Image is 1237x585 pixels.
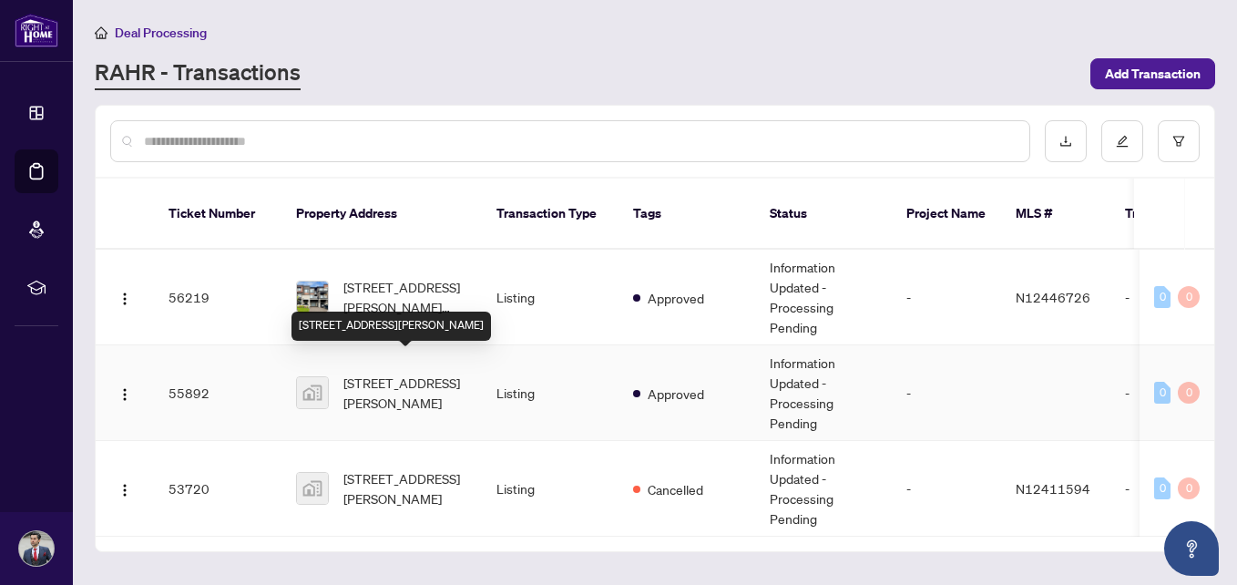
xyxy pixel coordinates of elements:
[892,441,1001,537] td: -
[95,26,107,39] span: home
[297,282,328,313] img: thumbnail-img
[297,377,328,408] img: thumbnail-img
[1116,135,1129,148] span: edit
[892,179,1001,250] th: Project Name
[1154,286,1171,308] div: 0
[110,282,139,312] button: Logo
[755,345,892,441] td: Information Updated - Processing Pending
[291,312,491,341] div: [STREET_ADDRESS][PERSON_NAME]
[1101,120,1143,162] button: edit
[648,479,703,499] span: Cancelled
[1059,135,1072,148] span: download
[343,468,467,508] span: [STREET_ADDRESS][PERSON_NAME]
[343,277,467,317] span: [STREET_ADDRESS][PERSON_NAME][PERSON_NAME]
[1001,179,1110,250] th: MLS #
[110,378,139,407] button: Logo
[1016,480,1090,497] span: N12411594
[154,250,281,345] td: 56219
[755,250,892,345] td: Information Updated - Processing Pending
[1045,120,1087,162] button: download
[281,179,482,250] th: Property Address
[118,483,132,498] img: Logo
[1178,286,1200,308] div: 0
[118,387,132,402] img: Logo
[482,345,618,441] td: Listing
[1178,382,1200,404] div: 0
[1154,382,1171,404] div: 0
[1158,120,1200,162] button: filter
[1105,59,1201,88] span: Add Transaction
[297,473,328,504] img: thumbnail-img
[95,57,301,90] a: RAHR - Transactions
[154,179,281,250] th: Ticket Number
[1016,289,1090,305] span: N12446726
[482,250,618,345] td: Listing
[15,14,58,47] img: logo
[343,373,467,413] span: [STREET_ADDRESS][PERSON_NAME]
[1178,477,1200,499] div: 0
[482,441,618,537] td: Listing
[1164,521,1219,576] button: Open asap
[892,250,1001,345] td: -
[19,531,54,566] img: Profile Icon
[618,179,755,250] th: Tags
[154,345,281,441] td: 55892
[755,179,892,250] th: Status
[118,292,132,306] img: Logo
[648,288,704,308] span: Approved
[648,384,704,404] span: Approved
[115,25,207,41] span: Deal Processing
[1172,135,1185,148] span: filter
[110,474,139,503] button: Logo
[892,345,1001,441] td: -
[154,441,281,537] td: 53720
[482,179,618,250] th: Transaction Type
[755,441,892,537] td: Information Updated - Processing Pending
[1090,58,1215,89] button: Add Transaction
[1154,477,1171,499] div: 0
